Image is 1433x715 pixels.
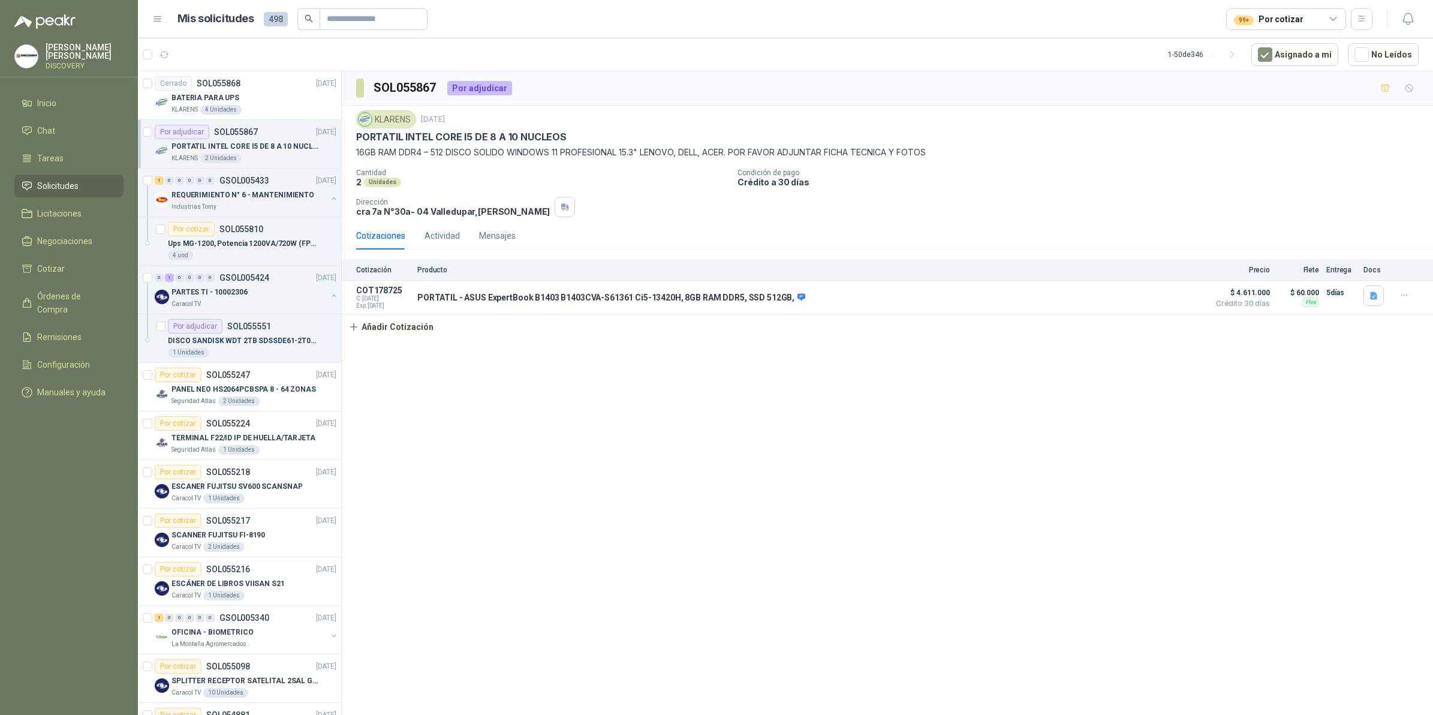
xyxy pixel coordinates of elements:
[155,76,192,91] div: Cerrado
[1234,16,1254,25] div: 99+
[356,295,410,302] span: C: [DATE]
[37,235,92,248] span: Negociaciones
[155,659,201,674] div: Por cotizar
[155,562,201,576] div: Por cotizar
[138,654,341,703] a: Por cotizarSOL055098[DATE] Company LogoSPLITTER RECEPTOR SATELITAL 2SAL GT-SP21Caracol TV10 Unidades
[14,257,124,280] a: Cotizar
[171,299,201,309] p: Caracol TV
[14,326,124,349] a: Remisiones
[203,542,245,552] div: 2 Unidades
[138,411,341,460] a: Por cotizarSOL055224[DATE] Company LogoTERMINAL F22/ID IP DE HUELLA/TARJETASeguridad Atlas1 Unidades
[479,229,516,242] div: Mensajes
[171,530,265,541] p: SCANNER FUJITSU FI-8190
[219,614,269,622] p: GSOL005340
[37,152,64,165] span: Tareas
[171,675,321,687] p: SPLITTER RECEPTOR SATELITAL 2SAL GT-SP21
[316,175,336,187] p: [DATE]
[168,251,193,260] div: 4 und
[305,14,313,23] span: search
[206,614,215,622] div: 0
[155,290,169,304] img: Company Logo
[14,230,124,253] a: Negociaciones
[1326,266,1356,274] p: Entrega
[1168,45,1242,64] div: 1 - 50 de 346
[316,272,336,284] p: [DATE]
[359,113,372,126] img: Company Logo
[1234,13,1303,26] div: Por cotizar
[316,515,336,527] p: [DATE]
[1326,286,1356,300] p: 5 días
[356,302,410,310] span: Exp: [DATE]
[447,81,512,95] div: Por adjudicar
[168,222,215,236] div: Por cotizar
[342,315,440,339] button: Añadir Cotización
[14,119,124,142] a: Chat
[177,10,254,28] h1: Mis solicitudes
[155,144,169,158] img: Company Logo
[203,591,245,600] div: 1 Unidades
[155,484,169,498] img: Company Logo
[185,274,194,282] div: 0
[37,386,106,399] span: Manuales y ayuda
[155,274,164,282] div: 0
[219,274,269,282] p: GSOL005424
[171,287,248,298] p: PARTES TI - 10002306
[171,190,314,201] p: REQUERIMIENTO N° 6 - MANTENIMIENTO
[155,513,201,528] div: Por cotizar
[195,274,204,282] div: 0
[14,92,124,115] a: Inicio
[138,217,341,266] a: Por cotizarSOL055810Ups MG-1200, Potencia 1200VA/720W (FP: 06), Voltaje nominal 90 - 150 VAC, 60H...
[356,110,416,128] div: KLARENS
[168,238,317,250] p: Ups MG-1200, Potencia 1200VA/720W (FP: 06), Voltaje nominal 90 - 150 VAC, 60Hz, Corriente 6A,
[364,178,401,187] div: Unidades
[171,481,302,492] p: ESCANER FUJITSU SV600 SCANSNAP
[171,432,315,444] p: TERMINAL F22/ID IP DE HUELLA/TARJETA
[155,176,164,185] div: 1
[138,363,341,411] a: Por cotizarSOL055247[DATE] Company LogoPANEL NEO HS2064PCBSPA 8 - 64 ZONASSeguridad Atlas2 Unidades
[1277,266,1319,274] p: Flete
[206,565,250,573] p: SOL055216
[195,614,204,622] div: 0
[155,533,169,547] img: Company Logo
[155,581,169,596] img: Company Logo
[203,494,245,503] div: 1 Unidades
[165,614,174,622] div: 0
[219,176,269,185] p: GSOL005433
[14,353,124,376] a: Configuración
[155,630,169,644] img: Company Logo
[316,467,336,478] p: [DATE]
[138,509,341,557] a: Por cotizarSOL055217[DATE] Company LogoSCANNER FUJITSU FI-8190Caracol TV2 Unidades
[14,147,124,170] a: Tareas
[14,175,124,197] a: Solicitudes
[1251,43,1338,66] button: Asignado a mi
[14,14,76,29] img: Logo peakr
[165,274,174,282] div: 1
[46,43,124,60] p: [PERSON_NAME] [PERSON_NAME]
[316,612,336,624] p: [DATE]
[171,141,321,152] p: PORTATIL INTEL CORE I5 DE 8 A 10 NUCLEOS
[421,114,445,125] p: [DATE]
[155,614,164,622] div: 1
[14,285,124,321] a: Órdenes de Compra
[171,591,201,600] p: Caracol TV
[175,614,184,622] div: 0
[155,387,169,401] img: Company Logo
[356,266,410,274] p: Cotización
[206,468,250,476] p: SOL055218
[218,445,260,455] div: 1 Unidades
[37,358,90,371] span: Configuración
[356,169,728,177] p: Cantidad
[206,662,250,671] p: SOL055098
[138,71,341,120] a: CerradoSOL055868[DATE] Company LogoBATERIA PARA UPSKLARENS4 Unidades
[168,319,222,334] div: Por adjudicar
[316,78,336,89] p: [DATE]
[737,169,1428,177] p: Condición de pago
[171,154,198,163] p: KLARENS
[155,173,339,212] a: 1 0 0 0 0 0 GSOL005433[DATE] Company LogoREQUERIMIENTO N° 6 - MANTENIMIENTOIndustrias Tomy
[206,419,250,428] p: SOL055224
[185,614,194,622] div: 0
[171,202,216,212] p: Industrias Tomy
[155,95,169,110] img: Company Logo
[203,688,248,698] div: 10 Unidades
[1302,298,1319,307] div: Flex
